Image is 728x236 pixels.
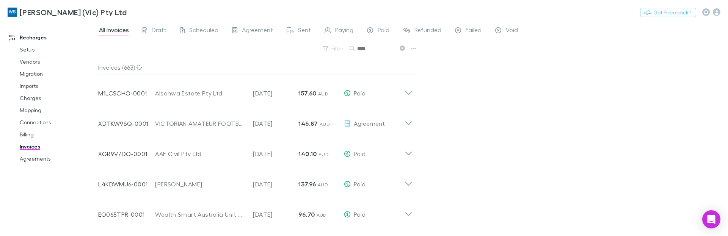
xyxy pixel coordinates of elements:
[298,150,317,158] strong: 140.10
[414,26,441,36] span: Refunded
[320,121,330,127] span: AUD
[506,26,518,36] span: Void
[98,210,155,219] p: EO065TPR-0001
[298,26,311,36] span: Sent
[354,89,366,97] span: Paid
[92,136,419,166] div: XGR9V7DO-0001AAE Civil Pty Ltd[DATE]140.10 AUDPaid
[298,89,316,97] strong: 157.60
[253,89,298,98] p: [DATE]
[12,153,102,165] a: Agreements
[354,180,366,188] span: Paid
[317,212,327,218] span: AUD
[354,211,366,218] span: Paid
[152,26,166,36] span: Draft
[253,180,298,189] p: [DATE]
[8,8,17,17] img: William Buck (Vic) Pty Ltd's Logo
[98,180,155,189] p: L4KDWMU6-0001
[12,68,102,80] a: Migration
[155,89,245,98] div: Alsahwa Estate Pty Ltd
[640,8,696,17] button: Got Feedback?
[354,150,366,157] span: Paid
[98,89,155,98] p: M1LCSCHO-0001
[189,26,218,36] span: Scheduled
[298,120,318,127] strong: 146.87
[12,141,102,153] a: Invoices
[2,31,102,44] a: Recharges
[298,180,316,188] strong: 137.96
[92,196,419,227] div: EO065TPR-0001Wealth Smart Australia Unit Trust[DATE]96.70 AUDPaid
[319,44,348,53] button: Filter
[155,119,245,128] div: VICTORIAN AMATEUR FOOTBALL ASSOCIATION
[702,210,720,228] div: Open Intercom Messenger
[318,91,328,97] span: AUD
[12,80,102,92] a: Imports
[12,44,102,56] a: Setup
[242,26,273,36] span: Agreement
[92,105,419,136] div: XDTKW9SQ-0001VICTORIAN AMATEUR FOOTBALL ASSOCIATION[DATE]146.87 AUDAgreement
[12,104,102,116] a: Mapping
[12,56,102,68] a: Vendors
[155,149,245,158] div: AAE Civil Pty Ltd
[20,8,127,17] h3: [PERSON_NAME] (Vic) Pty Ltd
[335,26,353,36] span: Paying
[378,26,389,36] span: Paid
[354,120,385,127] span: Agreement
[253,119,298,128] p: [DATE]
[3,3,131,21] a: [PERSON_NAME] (Vic) Pty Ltd
[253,149,298,158] p: [DATE]
[253,210,298,219] p: [DATE]
[92,75,419,105] div: M1LCSCHO-0001Alsahwa Estate Pty Ltd[DATE]157.60 AUDPaid
[155,180,245,189] div: [PERSON_NAME]
[12,116,102,128] a: Connections
[98,119,155,128] p: XDTKW9SQ-0001
[155,210,245,219] div: Wealth Smart Australia Unit Trust
[318,182,328,188] span: AUD
[318,152,329,157] span: AUD
[466,26,482,36] span: Failed
[98,149,155,158] p: XGR9V7DO-0001
[12,128,102,141] a: Billing
[12,92,102,104] a: Charges
[99,26,129,36] span: All invoices
[298,211,315,218] strong: 96.70
[92,166,419,196] div: L4KDWMU6-0001[PERSON_NAME][DATE]137.96 AUDPaid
